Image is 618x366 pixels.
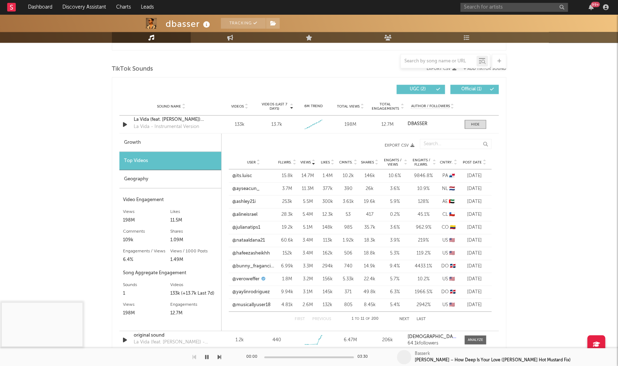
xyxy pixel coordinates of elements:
[463,67,506,71] button: + Add TikTok Sound
[382,249,407,257] div: 5.3 %
[134,116,209,123] a: La Vida (feat. [PERSON_NAME]) [Radio Edit]
[232,172,252,179] a: @its.luisc
[439,262,457,270] div: DO
[170,289,218,298] div: 133k (+13.7k Last 7d)
[321,160,330,164] span: Likes
[439,249,457,257] div: US
[450,85,499,94] button: Official(1)
[439,198,457,205] div: AE
[339,275,357,282] div: 5.33k
[382,288,407,295] div: 6.3 %
[361,160,374,164] span: Shares
[357,353,372,361] div: 03:30
[411,185,436,192] div: 10.9 %
[319,237,336,244] div: 113k
[300,237,316,244] div: 3.4M
[300,160,311,164] span: Views
[361,249,379,257] div: 18.8k
[449,173,455,178] span: 🇵🇦
[408,334,457,339] a: [DEMOGRAPHIC_DATA] Oficial
[439,275,457,282] div: US
[339,172,357,179] div: 10.2k
[461,301,488,308] div: [DATE]
[439,185,457,192] div: NL
[417,317,426,321] button: Last
[278,172,296,179] div: 15.8k
[339,198,357,205] div: 3.61k
[439,224,457,231] div: CO
[123,289,170,298] div: 1
[461,288,488,295] div: [DATE]
[157,104,181,109] span: Sound Name
[232,237,265,244] a: @nataaldana21
[300,301,316,308] div: 2.6M
[221,18,266,29] button: Tracking
[260,102,289,111] span: Videos (last 7 days)
[339,211,357,218] div: 53
[411,198,436,205] div: 128 %
[366,317,370,320] span: of
[401,87,434,91] span: UGC ( 2 )
[411,262,436,270] div: 4433.1 %
[123,309,170,317] div: 198M
[449,199,455,204] span: 🇦🇪
[134,332,209,339] a: original sound
[339,288,357,295] div: 371
[319,275,336,282] div: 156k
[361,288,379,295] div: 49.8k
[123,247,170,255] div: Engagements / Views
[300,185,316,192] div: 11.3M
[170,236,218,244] div: 1.09M
[439,211,457,218] div: CL
[300,275,316,282] div: 3.2M
[300,249,316,257] div: 3.4M
[439,301,457,308] div: US
[408,334,475,339] strong: [DEMOGRAPHIC_DATA] Oficial
[295,317,305,321] button: First
[232,198,256,205] a: @ashley21i
[123,227,170,236] div: Comments
[450,289,456,294] span: 🇩🇴
[420,139,491,149] input: Search...
[449,251,455,255] span: 🇺🇸
[449,238,455,242] span: 🇺🇸
[382,211,407,218] div: 0.2 %
[449,276,455,281] span: 🇺🇸
[123,255,170,264] div: 6.4%
[319,211,336,218] div: 12.3k
[411,211,436,218] div: 45.1 %
[134,123,199,130] div: La Vida - Instrumental Version
[123,207,170,216] div: Views
[231,104,244,109] span: Videos
[319,224,336,231] div: 148k
[232,249,270,257] a: @hafeezasheikhh
[300,172,316,179] div: 14.7M
[319,249,336,257] div: 162k
[463,160,482,164] span: Post Date
[411,158,432,166] span: Engmts / Fllwrs.
[339,160,353,164] span: Cmnts.
[319,185,336,192] div: 377k
[411,288,436,295] div: 1966.5 %
[247,160,256,164] span: User
[371,121,404,128] div: 12.7M
[123,195,218,204] div: Video Engagement
[461,211,488,218] div: [DATE]
[170,247,218,255] div: Views / 1000 Posts
[337,104,360,109] span: Total Views
[223,121,256,128] div: 133k
[278,185,296,192] div: 3.7M
[439,172,457,179] div: PA
[232,275,260,282] a: @veroweffer
[411,224,436,231] div: 962.9 %
[123,268,218,277] div: Song Aggregate Engagement
[236,143,414,147] button: Export CSV
[170,280,218,289] div: Videos
[461,185,488,192] div: [DATE]
[232,211,257,218] a: @alineisrael
[461,262,488,270] div: [DATE]
[339,262,357,270] div: 740
[591,2,600,7] div: 99 +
